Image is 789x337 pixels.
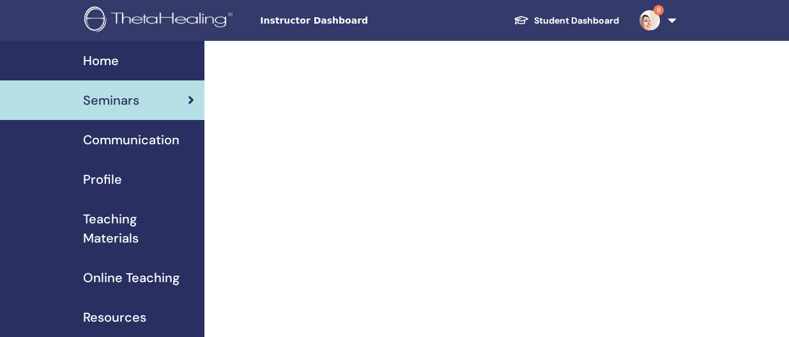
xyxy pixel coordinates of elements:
span: 8 [654,5,664,15]
span: Profile [83,170,122,189]
img: default.png [640,10,660,31]
span: Communication [83,130,180,149]
span: Resources [83,308,146,327]
span: Seminars [83,91,139,110]
a: Student Dashboard [503,9,629,33]
span: Instructor Dashboard [260,14,452,27]
span: Home [83,51,119,70]
img: logo.png [84,6,237,35]
span: Online Teaching [83,268,180,287]
img: graduation-cap-white.svg [514,15,529,26]
span: Teaching Materials [83,209,194,248]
